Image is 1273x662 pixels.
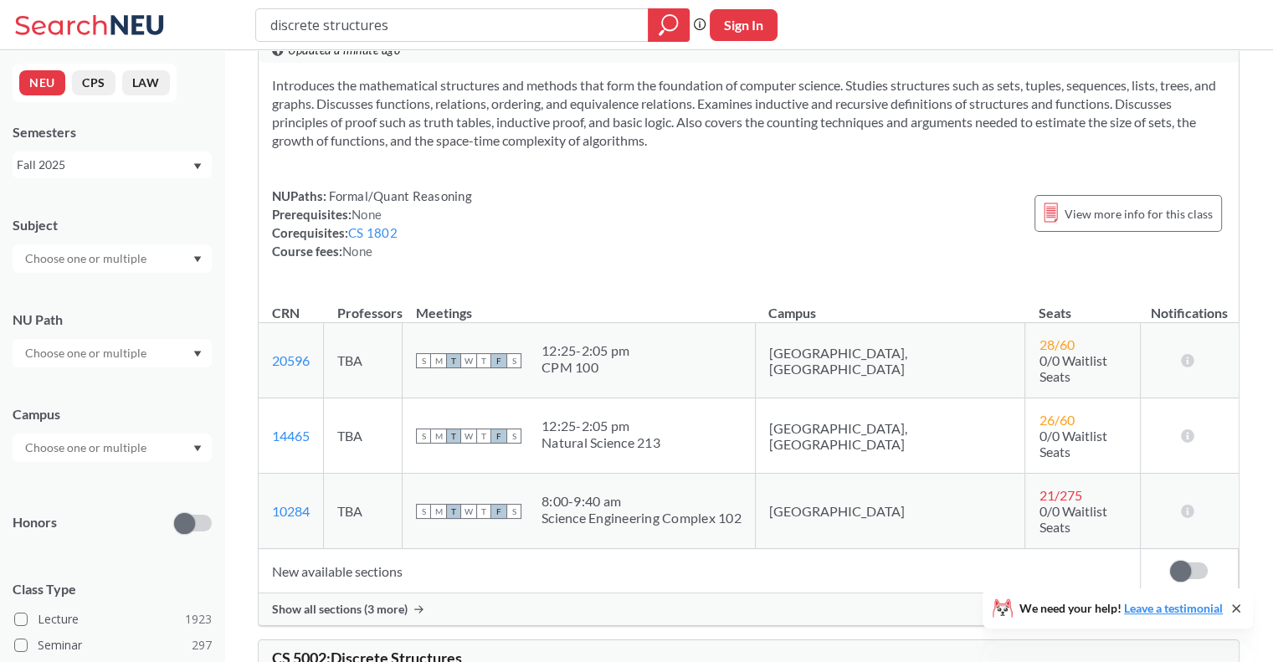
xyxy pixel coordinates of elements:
span: T [446,353,461,368]
button: LAW [122,70,170,95]
input: Choose one or multiple [17,438,157,458]
span: 0/0 Waitlist Seats [1039,352,1106,384]
span: T [476,353,491,368]
span: 21 / 275 [1039,487,1081,503]
div: Subject [13,216,212,234]
span: 28 / 60 [1039,336,1074,352]
span: 0/0 Waitlist Seats [1039,428,1106,459]
th: Notifications [1140,287,1238,323]
span: F [491,429,506,444]
a: 20596 [272,352,310,368]
div: Semesters [13,123,212,141]
span: F [491,353,506,368]
div: Dropdown arrow [13,434,212,462]
div: Dropdown arrow [13,339,212,367]
div: Science Engineering Complex 102 [542,510,742,526]
td: [GEOGRAPHIC_DATA], [GEOGRAPHIC_DATA] [755,323,1025,398]
td: New available sections [259,549,1140,593]
span: 297 [192,636,212,654]
span: View more info for this class [1065,203,1213,224]
div: CRN [272,304,300,322]
button: Sign In [710,9,778,41]
span: 26 / 60 [1039,412,1074,428]
span: W [461,504,476,519]
span: S [506,353,521,368]
svg: Dropdown arrow [193,351,202,357]
span: S [416,429,431,444]
div: Natural Science 213 [542,434,660,451]
td: TBA [324,474,403,549]
div: Fall 2025Dropdown arrow [13,151,212,178]
div: NU Path [13,310,212,329]
div: 12:25 - 2:05 pm [542,342,629,359]
input: Choose one or multiple [17,249,157,269]
div: Show all sections (3 more) [259,593,1239,625]
span: None [342,244,372,259]
svg: Dropdown arrow [193,256,202,263]
span: T [446,504,461,519]
span: 1923 [185,610,212,629]
div: NUPaths: Prerequisites: Corequisites: Course fees: [272,187,472,260]
label: Seminar [14,634,212,656]
span: Class Type [13,580,212,598]
span: T [476,429,491,444]
th: Seats [1025,287,1141,323]
label: Lecture [14,608,212,630]
button: NEU [19,70,65,95]
span: W [461,353,476,368]
p: Honors [13,513,57,532]
span: T [476,504,491,519]
td: [GEOGRAPHIC_DATA], [GEOGRAPHIC_DATA] [755,398,1025,474]
div: Campus [13,405,212,423]
span: We need your help! [1019,603,1223,614]
a: 14465 [272,428,310,444]
span: Show all sections (3 more) [272,602,408,617]
button: CPS [72,70,115,95]
a: CS 1802 [348,225,398,240]
th: Professors [324,287,403,323]
th: Meetings [403,287,756,323]
svg: magnifying glass [659,13,679,37]
input: Choose one or multiple [17,343,157,363]
span: M [431,353,446,368]
span: S [506,504,521,519]
div: 8:00 - 9:40 am [542,493,742,510]
td: [GEOGRAPHIC_DATA] [755,474,1025,549]
span: 0/0 Waitlist Seats [1039,503,1106,535]
div: magnifying glass [648,8,690,42]
span: S [416,353,431,368]
span: T [446,429,461,444]
span: M [431,429,446,444]
div: Dropdown arrow [13,244,212,273]
span: Updated a minute ago [288,41,400,59]
div: 12:25 - 2:05 pm [542,418,660,434]
span: W [461,429,476,444]
span: S [416,504,431,519]
input: Class, professor, course number, "phrase" [269,11,636,39]
svg: Dropdown arrow [193,163,202,170]
div: Fall 2025 [17,156,192,174]
a: 10284 [272,503,310,519]
span: S [506,429,521,444]
td: TBA [324,323,403,398]
span: Formal/Quant Reasoning [326,188,472,203]
section: Introduces the mathematical structures and methods that form the foundation of computer science. ... [272,76,1225,150]
div: CPM 100 [542,359,629,376]
th: Campus [755,287,1025,323]
span: F [491,504,506,519]
a: Leave a testimonial [1124,601,1223,615]
span: None [352,207,382,222]
span: M [431,504,446,519]
svg: Dropdown arrow [193,445,202,452]
td: TBA [324,398,403,474]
